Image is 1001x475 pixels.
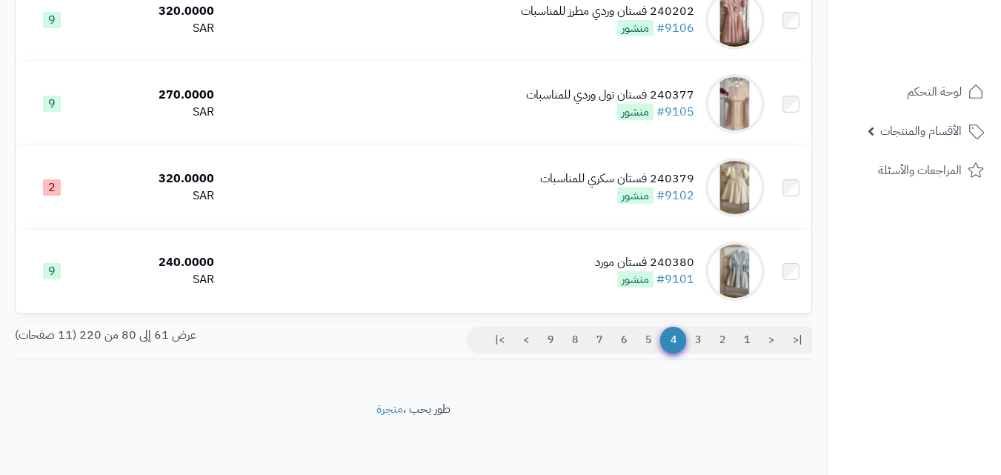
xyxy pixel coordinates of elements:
a: #9106 [656,19,694,37]
a: < [759,327,784,353]
span: 9 [43,96,61,112]
a: 3 [685,327,711,353]
a: #9105 [656,103,694,121]
img: 240377 فستان تول وردي للمناسبات [705,74,765,133]
div: 240202 فستان وردي مطرز للمناسبات [521,3,694,20]
img: logo-2.png [900,11,987,42]
img: 240379 فستان سكري للمناسبات [705,158,765,217]
div: SAR [94,271,213,288]
a: 2 [710,327,735,353]
span: 9 [43,12,61,28]
div: 240380 فستان مورد [595,254,694,271]
div: عرض 61 إلى 80 من 220 (11 صفحات) [4,327,413,344]
span: 9 [43,263,61,279]
span: 4 [660,327,686,353]
a: > [513,327,539,353]
span: منشور [617,104,654,120]
a: متجرة [376,400,403,418]
div: 320.0000 [94,3,213,20]
span: منشور [617,20,654,36]
a: >| [485,327,514,353]
span: 2 [43,179,61,196]
div: SAR [94,20,213,37]
img: 240380 فستان مورد [705,242,765,301]
a: المراجعات والأسئلة [837,153,992,188]
span: لوحة التحكم [907,82,962,102]
span: الأقسام والمنتجات [880,121,962,142]
div: 320.0000 [94,170,213,187]
a: #9102 [656,187,694,205]
div: 240.0000 [94,254,213,271]
a: 5 [636,327,661,353]
span: منشور [617,271,654,288]
div: SAR [94,187,213,205]
a: لوحة التحكم [837,74,992,110]
span: منشور [617,187,654,204]
a: 8 [562,327,588,353]
span: المراجعات والأسئلة [878,160,962,181]
div: 240379 فستان سكري للمناسبات [540,170,694,187]
a: #9101 [656,270,694,288]
a: |< [783,327,812,353]
a: 7 [587,327,612,353]
a: 6 [611,327,636,353]
div: 270.0000 [94,87,213,104]
a: 1 [734,327,759,353]
a: 9 [538,327,563,353]
div: 240377 فستان تول وردي للمناسبات [526,87,694,104]
div: SAR [94,104,213,121]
